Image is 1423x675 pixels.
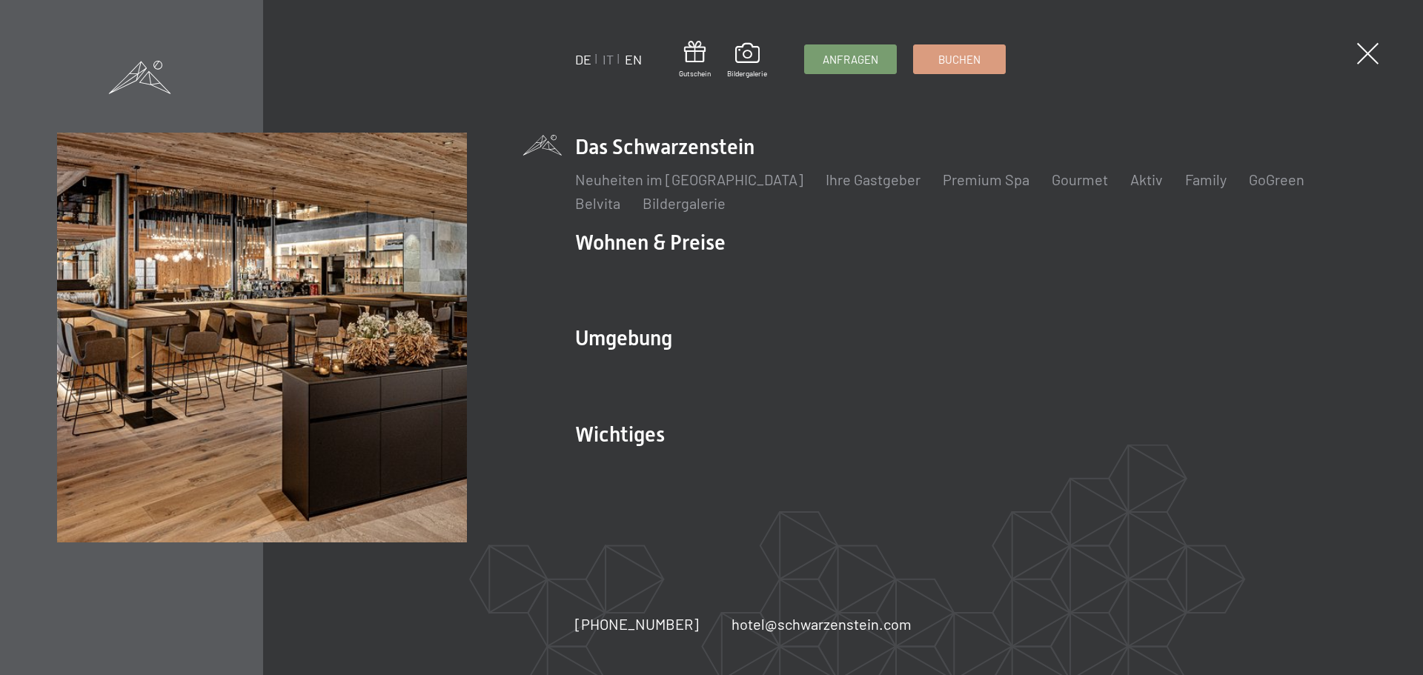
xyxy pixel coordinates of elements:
a: Ihre Gastgeber [826,170,921,188]
span: Anfragen [823,52,878,67]
a: Family [1185,170,1227,188]
a: Gutschein [679,41,711,79]
a: GoGreen [1249,170,1304,188]
a: Belvita [575,194,620,212]
a: Premium Spa [943,170,1029,188]
a: EN [625,51,642,67]
a: Buchen [914,45,1005,73]
a: Bildergalerie [727,43,767,79]
a: IT [603,51,614,67]
a: Neuheiten im [GEOGRAPHIC_DATA] [575,170,803,188]
span: Gutschein [679,68,711,79]
a: Bildergalerie [643,194,726,212]
a: DE [575,51,591,67]
a: [PHONE_NUMBER] [575,614,699,634]
a: Anfragen [805,45,896,73]
span: [PHONE_NUMBER] [575,615,699,633]
span: Bildergalerie [727,68,767,79]
a: hotel@schwarzenstein.com [732,614,912,634]
span: Buchen [938,52,981,67]
a: Gourmet [1052,170,1108,188]
a: Aktiv [1130,170,1163,188]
